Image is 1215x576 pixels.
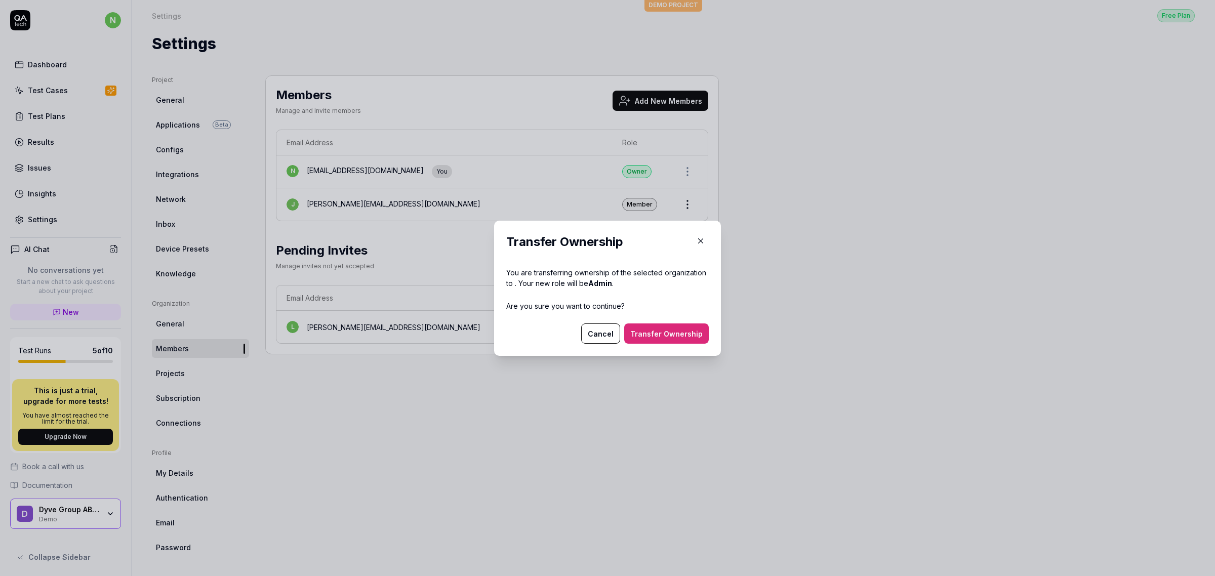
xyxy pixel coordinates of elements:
[624,323,709,344] button: Transfer Ownership
[693,233,709,249] button: Close Modal
[506,267,709,289] p: You are transferring ownership of the selected organization to . Your new role will be .
[581,323,620,344] button: Cancel
[506,233,709,251] h2: Transfer Ownership
[506,301,709,311] p: Are you sure you want to continue?
[588,279,612,287] b: Admin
